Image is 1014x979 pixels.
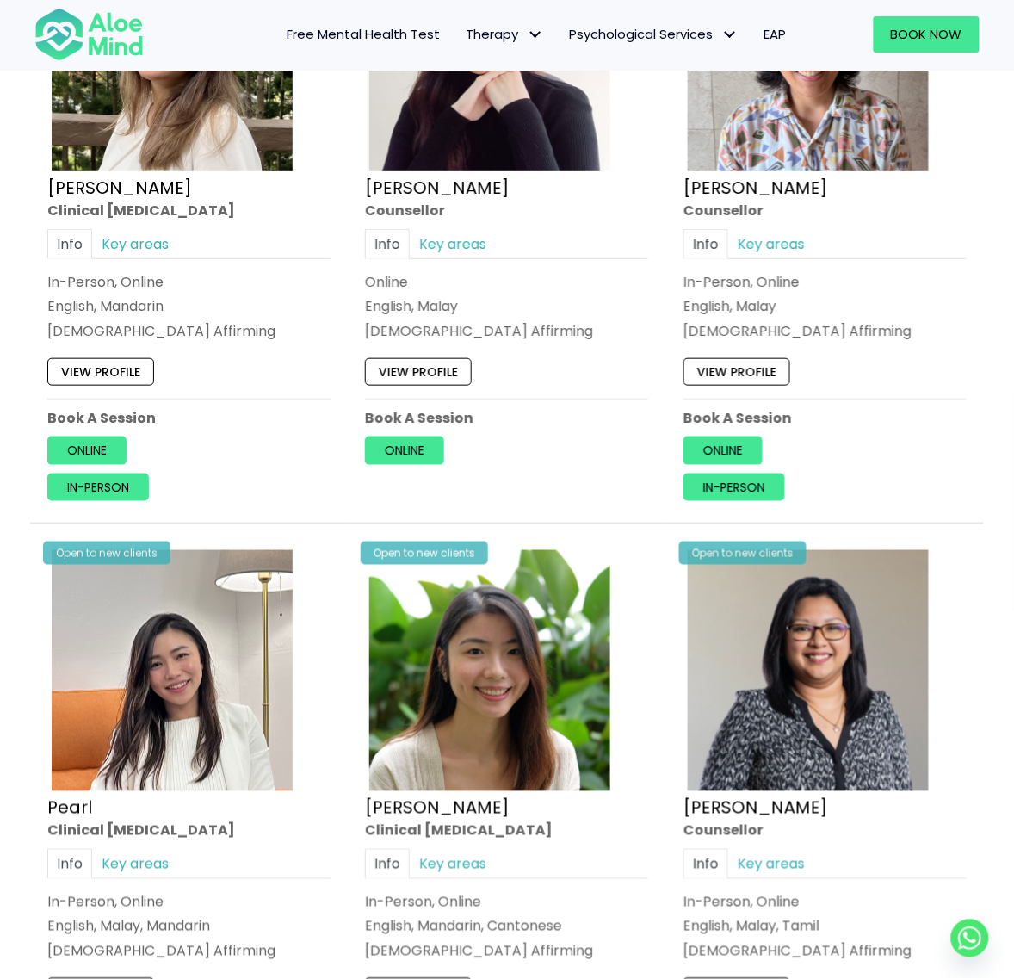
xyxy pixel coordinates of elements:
span: Therapy [467,25,544,43]
a: Info [47,230,92,260]
a: View profile [683,358,790,386]
div: Open to new clients [43,542,170,565]
a: [PERSON_NAME] [365,176,510,200]
a: [PERSON_NAME] [365,796,510,820]
div: [DEMOGRAPHIC_DATA] Affirming [683,321,967,341]
p: English, Malay, Mandarin [47,917,331,937]
a: In-person [47,474,149,501]
div: [DEMOGRAPHIC_DATA] Affirming [365,941,648,961]
div: Clinical [MEDICAL_DATA] [47,821,331,840]
div: Counsellor [683,201,967,220]
a: View profile [365,358,472,386]
img: Aloe mind Logo [34,7,144,62]
a: Key areas [410,849,496,879]
p: English, Malay [683,297,967,317]
span: Book Now [891,25,962,43]
a: Key areas [728,849,814,879]
a: [PERSON_NAME] [683,176,828,200]
p: Book A Session [683,409,967,429]
span: Free Mental Health Test [288,25,441,43]
div: In-Person, Online [47,273,331,293]
a: In-person [683,474,785,501]
a: Psychological ServicesPsychological Services: submenu [557,16,751,53]
div: Clinical [MEDICAL_DATA] [365,821,648,840]
a: View profile [47,358,154,386]
a: Key areas [92,230,178,260]
p: English, Mandarin [47,297,331,317]
a: Whatsapp [951,920,989,957]
div: In-Person, Online [683,893,967,913]
p: Book A Session [47,409,331,429]
div: In-Person, Online [683,273,967,293]
a: [PERSON_NAME] [683,796,828,820]
a: Free Mental Health Test [275,16,454,53]
div: In-Person, Online [47,893,331,913]
a: EAP [751,16,800,53]
p: English, Malay, Tamil [683,917,967,937]
a: Info [365,230,410,260]
a: Info [47,849,92,879]
a: Pearl [47,796,92,820]
a: Key areas [92,849,178,879]
div: Counsellor [365,201,648,220]
div: [DEMOGRAPHIC_DATA] Affirming [365,321,648,341]
a: Info [683,849,728,879]
a: Online [365,437,444,465]
div: [DEMOGRAPHIC_DATA] Affirming [683,941,967,961]
a: Book Now [874,16,980,53]
a: Online [683,437,763,465]
a: Key areas [728,230,814,260]
div: Clinical [MEDICAL_DATA] [47,201,331,220]
img: Sabrina [688,550,929,791]
span: Psychological Services [570,25,739,43]
span: EAP [764,25,787,43]
a: Key areas [410,230,496,260]
div: [DEMOGRAPHIC_DATA] Affirming [47,941,331,961]
p: Book A Session [365,409,648,429]
div: Open to new clients [679,542,807,565]
a: Info [365,849,410,879]
p: English, Malay [365,297,648,317]
div: Open to new clients [361,542,488,565]
a: Online [47,437,127,465]
img: Peggy Clin Psych [369,550,610,791]
div: [DEMOGRAPHIC_DATA] Affirming [47,321,331,341]
span: Therapy: submenu [523,22,548,47]
p: English, Mandarin, Cantonese [365,917,648,937]
span: Psychological Services: submenu [718,22,743,47]
a: TherapyTherapy: submenu [454,16,557,53]
nav: Menu [161,16,800,53]
img: Pearl photo [52,550,293,791]
div: In-Person, Online [365,893,648,913]
a: Info [683,230,728,260]
a: [PERSON_NAME] [47,176,192,200]
div: Counsellor [683,821,967,840]
div: Online [365,273,648,293]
